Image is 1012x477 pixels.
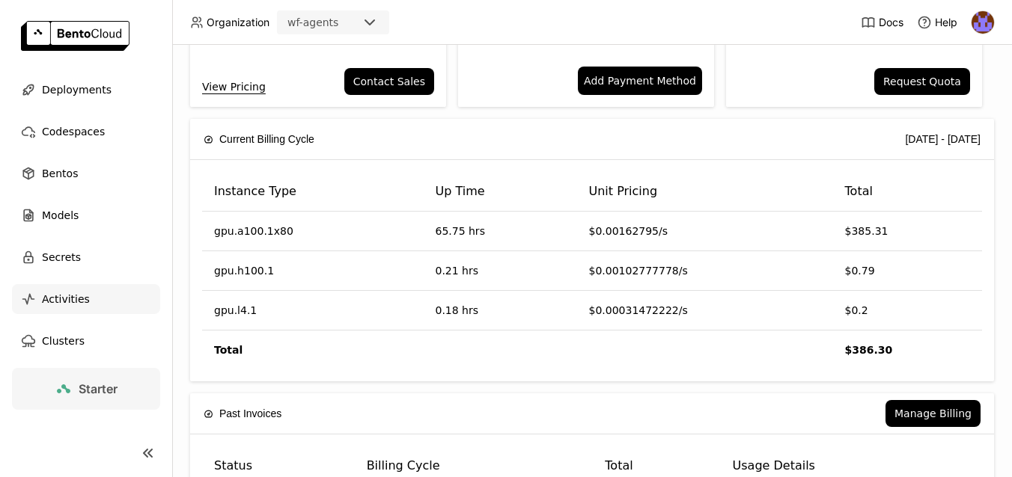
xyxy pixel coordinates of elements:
span: Current Billing Cycle [219,131,314,147]
th: Unit Pricing [576,172,832,212]
td: gpu.a100.1x80 [202,212,423,251]
a: Deployments [12,75,160,105]
td: $385.31 [833,212,982,251]
td: 0.18 hrs [423,291,576,330]
input: Selected wf-agents. [340,16,341,31]
span: Starter [79,381,118,396]
strong: Total [214,344,243,356]
a: Bentos [12,159,160,188]
td: $0.79 [833,251,982,291]
a: Clusters [12,326,160,356]
td: $0.2 [833,291,982,330]
span: Models [42,206,79,224]
th: Total [833,172,982,212]
a: Codespaces [12,117,160,147]
th: Up Time [423,172,576,212]
div: Help [917,15,957,30]
span: Bentos [42,164,78,182]
span: Add Payment Method [584,73,696,89]
td: gpu.h100.1 [202,251,423,291]
a: View Pricing [202,79,266,95]
td: 0.21 hrs [423,251,576,291]
td: $0.00162795/s [576,212,832,251]
th: Instance Type [202,172,423,212]
button: Request Quota [874,68,970,95]
td: 65.75 hrs [423,212,576,251]
a: Add Payment Method [578,67,702,95]
button: Contact Sales [344,68,434,95]
div: wf-agents [287,15,338,30]
a: Activities [12,284,160,314]
span: Activities [42,290,90,308]
td: $0.00102777778/s [576,251,832,291]
div: [DATE] - [DATE] [905,131,981,147]
span: Codespaces [42,123,105,141]
strong: $386.30 [845,344,893,356]
span: Clusters [42,332,85,350]
span: Docs [879,16,903,29]
span: Past Invoices [219,405,281,422]
td: gpu.l4.1 [202,291,423,330]
a: Secrets [12,242,160,272]
img: logo [21,21,129,51]
span: Secrets [42,248,81,266]
a: Docs [861,15,903,30]
td: $0.00031472222/s [576,291,832,330]
a: Models [12,200,160,230]
img: Krishna Paleti [972,11,994,34]
button: Manage Billing [885,400,981,427]
span: Help [935,16,957,29]
span: Organization [207,16,269,29]
a: Starter [12,368,160,410]
span: Deployments [42,81,112,99]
